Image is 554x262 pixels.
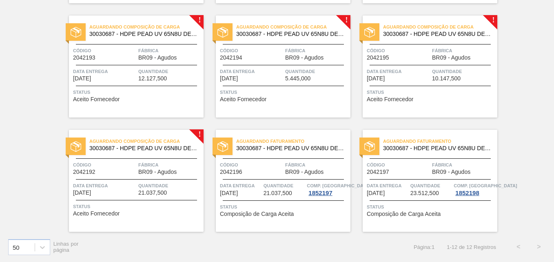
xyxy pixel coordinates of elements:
span: 21.037,500 [138,190,167,196]
span: 06/10/2025 [220,190,238,196]
button: < [508,237,529,257]
span: Status [367,203,495,211]
span: Status [73,202,202,211]
img: status [71,27,81,38]
img: status [217,27,228,38]
span: Aguardando Composição de Carga [89,23,204,31]
a: statusAguardando Faturamento30030687 - HDPE PEAD UV 65N8U DEV SHELLCódigo2042197FábricaBR09 - Agu... [350,130,497,232]
span: Aguardando Composição de Carga [383,23,497,31]
span: 03/10/2025 [367,75,385,82]
span: 10.147,500 [432,75,461,82]
span: Página : 1 [414,244,434,250]
span: Data entrega [73,67,136,75]
span: BR09 - Agudos [285,169,324,175]
span: Aguardando Composição de Carga [236,23,350,31]
span: 1 - 12 de 12 Registros [447,244,496,250]
span: Código [367,47,430,55]
span: Aceito Fornecedor [73,96,120,102]
span: Comp. Carga [307,182,370,190]
span: 5.445,000 [285,75,310,82]
span: Fábrica [432,47,495,55]
span: Aceito Fornecedor [367,96,413,102]
span: Status [367,88,495,96]
span: 2042192 [73,169,95,175]
a: !statusAguardando Composição de Carga30030687 - HDPE PEAD UV 65N8U DEV SHELLCódigo2042192FábricaB... [57,130,204,232]
span: Data entrega [73,182,136,190]
span: Data entrega [367,182,408,190]
span: 2042195 [367,55,389,61]
span: Status [73,88,202,96]
span: 2042197 [367,169,389,175]
span: 12.127,500 [138,75,167,82]
span: BR09 - Agudos [138,169,177,175]
span: Código [220,47,283,55]
span: Fábrica [432,161,495,169]
span: 03/10/2025 [73,75,91,82]
span: Quantidade [432,67,495,75]
span: Aguardando Composição de Carga [89,137,204,145]
img: status [217,141,228,152]
a: Comp. [GEOGRAPHIC_DATA]1852198 [454,182,495,196]
span: Quantidade [138,67,202,75]
span: Data entrega [220,67,283,75]
span: Linhas por página [53,241,79,253]
span: BR09 - Agudos [432,55,470,61]
span: Código [367,161,430,169]
img: status [364,27,375,38]
span: 23.512,500 [410,190,439,196]
span: 2042194 [220,55,242,61]
span: 30030687 - HDPE PEAD UV 65N8U DEV SHELL [383,145,491,151]
span: Código [73,161,136,169]
button: > [529,237,549,257]
a: !statusAguardando Composição de Carga30030687 - HDPE PEAD UV 65N8U DEV SHELLCódigo2042195FábricaB... [350,16,497,118]
span: Comp. Carga [454,182,517,190]
span: Fábrica [138,161,202,169]
span: Composição de Carga Aceita [220,211,294,217]
img: status [364,141,375,152]
a: Comp. [GEOGRAPHIC_DATA]1852197 [307,182,348,196]
span: 2042196 [220,169,242,175]
span: Aceito Fornecedor [73,211,120,217]
span: Status [220,88,348,96]
span: 03/10/2025 [220,75,238,82]
span: BR09 - Agudos [432,169,470,175]
img: status [71,141,81,152]
a: !statusAguardando Composição de Carga30030687 - HDPE PEAD UV 65N8U DEV SHELLCódigo2042194FábricaB... [204,16,350,118]
span: Fábrica [285,161,348,169]
span: 30030687 - HDPE PEAD UV 65N8U DEV SHELL [236,145,344,151]
span: Quantidade [138,182,202,190]
span: Aguardando Faturamento [383,137,497,145]
span: 30030687 - HDPE PEAD UV 65N8U DEV SHELL [89,31,197,37]
span: Quantidade [264,182,305,190]
span: BR09 - Agudos [138,55,177,61]
div: 50 [13,244,20,251]
span: Aguardando Faturamento [236,137,350,145]
span: Fábrica [285,47,348,55]
a: statusAguardando Faturamento30030687 - HDPE PEAD UV 65N8U DEV SHELLCódigo2042196FábricaBR09 - Agu... [204,130,350,232]
span: Composição de Carga Aceita [367,211,441,217]
span: BR09 - Agudos [285,55,324,61]
span: 30030687 - HDPE PEAD UV 65N8U DEV SHELL [89,145,197,151]
span: 30030687 - HDPE PEAD UV 65N8U DEV SHELL [236,31,344,37]
div: 1852198 [454,190,481,196]
a: !statusAguardando Composição de Carga30030687 - HDPE PEAD UV 65N8U DEV SHELLCódigo2042193FábricaB... [57,16,204,118]
span: 21.037,500 [264,190,292,196]
span: Quantidade [410,182,452,190]
span: Fábrica [138,47,202,55]
span: 2042193 [73,55,95,61]
span: Data entrega [220,182,261,190]
div: 1852197 [307,190,334,196]
span: 03/10/2025 [73,190,91,196]
span: 06/10/2025 [367,190,385,196]
span: 30030687 - HDPE PEAD UV 65N8U DEV SHELL [383,31,491,37]
span: Status [220,203,348,211]
span: Data entrega [367,67,430,75]
span: Código [220,161,283,169]
span: Quantidade [285,67,348,75]
span: Código [73,47,136,55]
span: Aceito Fornecedor [220,96,266,102]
